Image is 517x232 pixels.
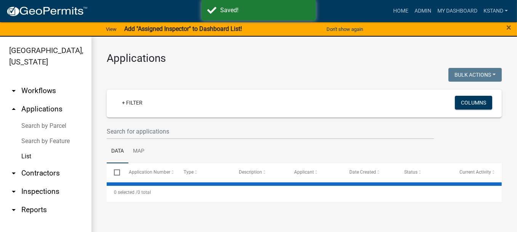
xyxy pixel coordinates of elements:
[9,187,18,196] i: arrow_drop_down
[184,169,194,175] span: Type
[103,23,120,35] a: View
[323,23,366,35] button: Don't show again
[107,139,128,164] a: Data
[9,105,18,114] i: arrow_drop_up
[116,96,149,110] a: + Filter
[129,169,170,175] span: Application Number
[221,6,310,15] div: Saved!
[176,163,232,182] datatable-header-cell: Type
[452,163,507,182] datatable-header-cell: Current Activity
[107,124,434,139] input: Search for applications
[397,163,452,182] datatable-header-cell: Status
[287,163,342,182] datatable-header-cell: Applicant
[342,163,397,182] datatable-header-cell: Date Created
[107,183,502,202] div: 0 total
[459,169,491,175] span: Current Activity
[506,22,511,33] span: ×
[128,139,149,164] a: Map
[121,163,176,182] datatable-header-cell: Application Number
[9,86,18,95] i: arrow_drop_down
[448,68,502,82] button: Bulk Actions
[107,52,502,65] h3: Applications
[506,23,511,32] button: Close
[390,4,411,18] a: Home
[455,96,492,110] button: Columns
[107,163,121,182] datatable-header-cell: Select
[434,4,480,18] a: My Dashboard
[294,169,314,175] span: Applicant
[405,169,418,175] span: Status
[480,4,511,18] a: kstand
[9,169,18,178] i: arrow_drop_down
[239,169,262,175] span: Description
[124,25,242,32] strong: Add "Assigned Inspector" to Dashboard List!
[232,163,287,182] datatable-header-cell: Description
[9,205,18,214] i: arrow_drop_down
[349,169,376,175] span: Date Created
[411,4,434,18] a: Admin
[114,190,138,195] span: 0 selected /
